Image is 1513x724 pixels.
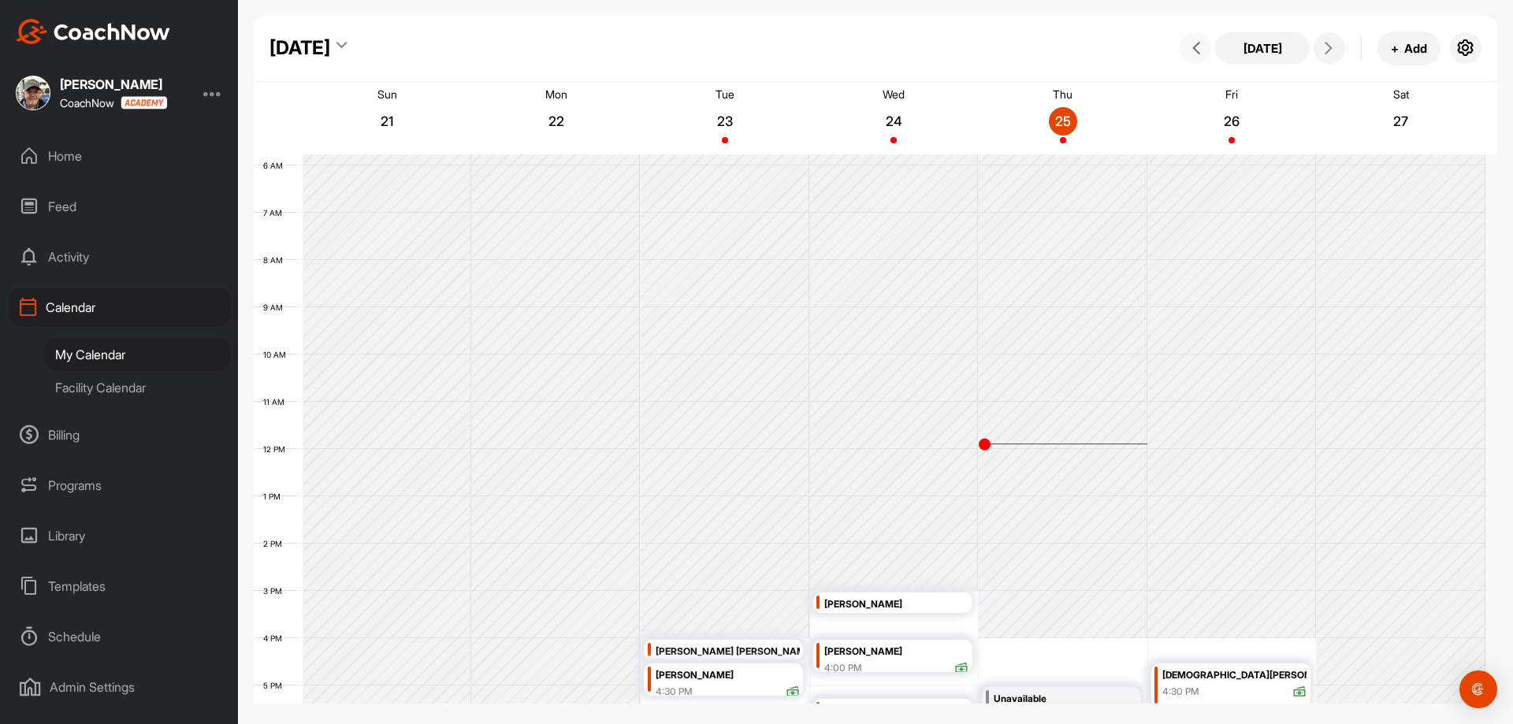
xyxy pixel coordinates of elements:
a: September 27, 2025 [1317,82,1485,154]
p: Mon [545,87,567,101]
div: Programs [9,466,231,505]
p: 22 [542,113,571,129]
div: Facility Calendar [44,371,231,404]
p: Tue [716,87,734,101]
div: [DATE] [270,34,330,62]
div: 4:00 PM [824,661,862,675]
span: + [1391,40,1399,57]
p: Fri [1225,87,1238,101]
p: Sat [1393,87,1409,101]
p: 26 [1217,113,1246,129]
div: 6 AM [254,161,299,170]
p: 27 [1387,113,1415,129]
button: [DATE] [1215,32,1310,64]
div: Feed [9,187,231,226]
div: 4 PM [254,633,298,643]
p: Sun [377,87,397,101]
div: 3 PM [254,586,298,596]
div: CoachNow [60,96,167,110]
div: 5 PM [254,681,298,690]
div: 11 AM [254,397,300,407]
div: [PERSON_NAME] [824,643,968,661]
a: September 23, 2025 [641,82,809,154]
p: 21 [373,113,401,129]
img: CoachNow acadmey [121,96,167,110]
div: 10 AM [254,350,302,359]
div: [PERSON_NAME] [824,702,968,720]
div: Library [9,516,231,555]
div: 4:30 PM [1162,685,1199,699]
div: 7 AM [254,208,298,217]
button: +Add [1377,32,1441,65]
div: 8 AM [254,255,299,265]
p: 23 [711,113,739,129]
div: [PERSON_NAME] [PERSON_NAME] [656,643,800,661]
div: [PERSON_NAME] [60,78,167,91]
p: 24 [879,113,908,129]
div: Activity [9,237,231,277]
img: square_cac399e08904f4b61a01a0671b01e02f.jpg [16,76,50,110]
div: [PERSON_NAME] [824,596,968,614]
a: September 26, 2025 [1147,82,1316,154]
div: [PERSON_NAME] [656,666,800,685]
a: September 22, 2025 [471,82,640,154]
img: CoachNow [16,19,170,44]
div: Billing [9,415,231,455]
a: September 21, 2025 [303,82,471,154]
a: September 25, 2025 [979,82,1147,154]
div: Templates [9,566,231,606]
div: Admin Settings [9,667,231,707]
div: My Calendar [44,338,231,371]
div: 4:30 PM [656,685,693,699]
div: 9 AM [254,303,299,312]
p: 25 [1049,113,1077,129]
div: Open Intercom Messenger [1459,670,1497,708]
div: Unavailable [994,690,1115,708]
p: Wed [883,87,905,101]
div: 1 PM [254,492,296,501]
div: [DEMOGRAPHIC_DATA][PERSON_NAME] [1162,666,1307,685]
div: Home [9,136,231,176]
div: Calendar [9,288,231,327]
a: September 24, 2025 [809,82,978,154]
div: Schedule [9,617,231,656]
p: Thu [1053,87,1072,101]
div: 12 PM [254,444,301,454]
div: 2 PM [254,539,298,548]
